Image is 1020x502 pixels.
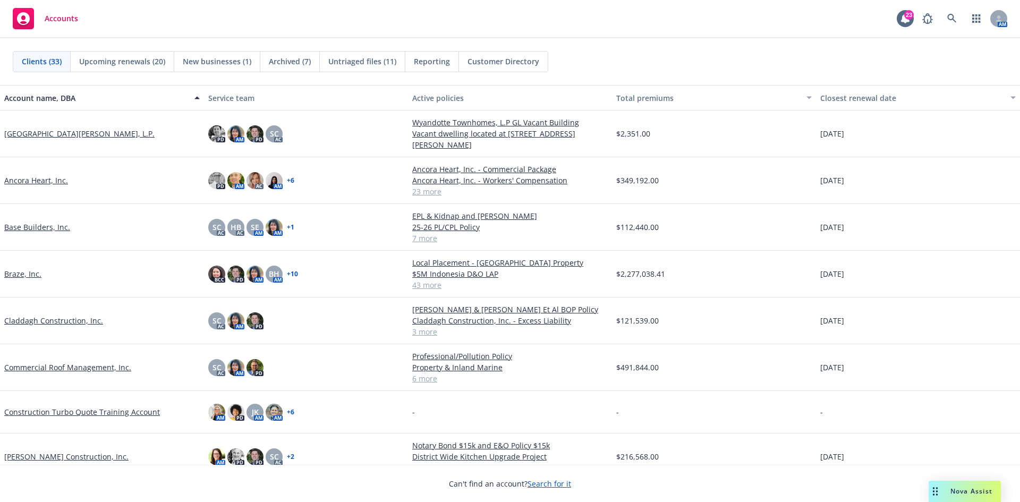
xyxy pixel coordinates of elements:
a: Wyandotte Townhomes, L.P GL Vacant Building [412,117,608,128]
img: photo [266,404,283,421]
img: photo [266,172,283,189]
a: Accounts [8,4,82,33]
span: $2,277,038.41 [616,268,665,279]
span: SC [270,451,279,462]
a: Switch app [966,8,987,29]
span: [DATE] [820,362,844,373]
span: SE [251,222,259,233]
span: [DATE] [820,315,844,326]
span: SC [270,128,279,139]
span: [DATE] [820,451,844,462]
img: photo [208,125,225,142]
div: Drag to move [929,481,942,502]
img: photo [227,312,244,329]
span: [DATE] [820,268,844,279]
img: photo [227,448,244,465]
img: photo [246,359,263,376]
span: $121,539.00 [616,315,659,326]
div: Account name, DBA [4,92,188,104]
a: 7 more [412,233,608,244]
div: Total premiums [616,92,800,104]
span: JK [252,406,259,418]
span: - [412,406,415,418]
span: Nova Assist [950,487,992,496]
a: Ancora Heart, Inc. [4,175,68,186]
img: photo [227,125,244,142]
span: $491,844.00 [616,362,659,373]
a: + 6 [287,177,294,184]
a: Construction Turbo Quote Training Account [4,406,160,418]
button: Active policies [408,85,612,110]
img: photo [208,448,225,465]
a: Commercial Roof Management, Inc. [4,362,131,373]
span: [DATE] [820,222,844,233]
a: 6 more [412,373,608,384]
img: photo [227,404,244,421]
span: Accounts [45,14,78,23]
img: photo [266,219,283,236]
img: photo [227,172,244,189]
a: [PERSON_NAME] Construction, Inc. [4,451,129,462]
span: SC [212,362,222,373]
a: + 6 [287,409,294,415]
img: photo [246,448,263,465]
span: Upcoming renewals (20) [79,56,165,67]
img: photo [246,172,263,189]
a: Notary Bond $15k and E&O Policy $15k [412,440,608,451]
span: Reporting [414,56,450,67]
a: Braze, Inc. [4,268,41,279]
a: EPL & Kidnap and [PERSON_NAME] [412,210,608,222]
span: $349,192.00 [616,175,659,186]
span: New businesses (1) [183,56,251,67]
img: photo [246,125,263,142]
a: Professional/Pollution Policy [412,351,608,362]
span: [DATE] [820,175,844,186]
img: photo [208,172,225,189]
img: photo [246,312,263,329]
span: HB [231,222,241,233]
a: 13 more [412,462,608,473]
a: Local Placement - [GEOGRAPHIC_DATA] Property [412,257,608,268]
div: Service team [208,92,404,104]
span: $112,440.00 [616,222,659,233]
span: - [820,406,823,418]
a: Ancora Heart, Inc. - Workers' Compensation [412,175,608,186]
span: [DATE] [820,128,844,139]
span: Archived (7) [269,56,311,67]
a: [GEOGRAPHIC_DATA][PERSON_NAME], L.P. [4,128,155,139]
span: $2,351.00 [616,128,650,139]
button: Nova Assist [929,481,1001,502]
img: photo [246,266,263,283]
a: Vacant dwelling located at [STREET_ADDRESS][PERSON_NAME] [412,128,608,150]
span: SC [212,222,222,233]
a: 25-26 PL/CPL Policy [412,222,608,233]
span: SC [212,315,222,326]
a: Claddagh Construction, Inc. [4,315,103,326]
span: Untriaged files (11) [328,56,396,67]
img: photo [208,266,225,283]
span: Clients (33) [22,56,62,67]
a: 23 more [412,186,608,197]
img: photo [227,359,244,376]
div: Active policies [412,92,608,104]
span: - [616,406,619,418]
button: Service team [204,85,408,110]
span: BH [269,268,279,279]
a: [PERSON_NAME] & [PERSON_NAME] Et Al BOP Policy [412,304,608,315]
span: $216,568.00 [616,451,659,462]
a: Search for it [528,479,571,489]
a: + 2 [287,454,294,460]
a: District Wide Kitchen Upgrade Project [412,451,608,462]
a: Base Builders, Inc. [4,222,70,233]
div: 23 [904,10,914,20]
a: 43 more [412,279,608,291]
button: Total premiums [612,85,816,110]
a: Property & Inland Marine [412,362,608,373]
button: Closest renewal date [816,85,1020,110]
